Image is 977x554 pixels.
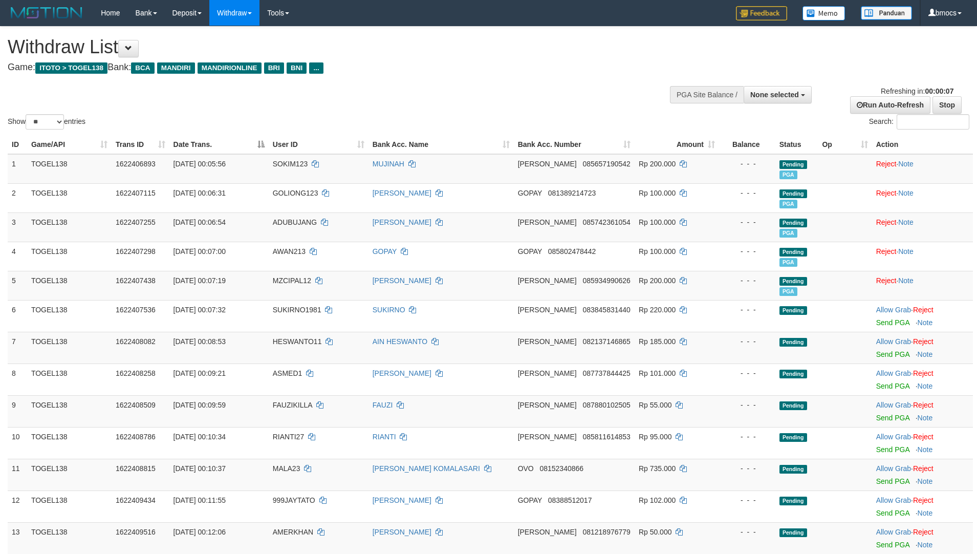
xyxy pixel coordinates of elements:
span: [DATE] 00:06:31 [173,189,226,197]
td: TOGEL138 [27,522,112,554]
a: Note [918,477,933,485]
img: Button%20Memo.svg [802,6,845,20]
img: panduan.png [861,6,912,20]
span: AWAN213 [273,247,306,255]
span: [DATE] 00:06:54 [173,218,226,226]
h4: Game: Bank: [8,62,641,73]
span: · [876,337,913,346]
a: Note [918,382,933,390]
span: · [876,433,913,441]
span: Rp 100.000 [639,218,676,226]
span: ITOTO > TOGEL138 [35,62,107,74]
span: Rp 50.000 [639,528,672,536]
span: [PERSON_NAME] [518,369,577,377]
span: BRI [264,62,284,74]
a: Send PGA [876,414,909,422]
th: Op: activate to sort column ascending [818,135,872,154]
a: Allow Grab [876,306,911,314]
a: Note [898,189,914,197]
span: 1622409516 [116,528,156,536]
a: Allow Grab [876,401,911,409]
a: MUJINAH [373,160,404,168]
a: Send PGA [876,541,909,549]
td: TOGEL138 [27,459,112,491]
a: Reject [913,464,933,473]
td: · [872,332,973,364]
a: Send PGA [876,445,909,454]
td: 7 [8,332,27,364]
a: Allow Grab [876,369,911,377]
div: - - - [723,246,771,257]
span: MANDIRIONLINE [198,62,262,74]
span: Rp 220.000 [639,306,676,314]
td: 5 [8,271,27,300]
span: Rp 95.000 [639,433,672,441]
span: FAUZIKILLA [273,401,312,409]
span: 1622408509 [116,401,156,409]
span: Copy 085811614853 to clipboard [582,433,630,441]
h1: Withdraw List [8,37,641,57]
td: TOGEL138 [27,427,112,459]
span: [PERSON_NAME] [518,160,577,168]
span: 1622408786 [116,433,156,441]
span: · [876,369,913,377]
span: Rp 200.000 [639,276,676,285]
span: Rp 200.000 [639,160,676,168]
td: 3 [8,212,27,242]
td: TOGEL138 [27,212,112,242]
span: [DATE] 00:08:53 [173,337,226,346]
span: 1622407438 [116,276,156,285]
span: Pending [779,370,807,378]
a: SUKIRNO [373,306,405,314]
span: [PERSON_NAME] [518,218,577,226]
span: Pending [779,497,807,505]
a: Allow Grab [876,464,911,473]
td: · [872,427,973,459]
div: - - - [723,336,771,347]
span: Pending [779,277,807,286]
span: · [876,306,913,314]
td: TOGEL138 [27,183,112,212]
span: Pending [779,401,807,410]
span: Copy 081218976779 to clipboard [582,528,630,536]
a: Reject [876,218,897,226]
th: Amount: activate to sort column ascending [635,135,719,154]
a: AIN HESWANTO [373,337,427,346]
span: · [876,464,913,473]
a: Note [918,541,933,549]
span: RIANTI27 [273,433,304,441]
span: [PERSON_NAME] [518,306,577,314]
div: - - - [723,275,771,286]
a: Reject [913,337,933,346]
div: - - - [723,368,771,378]
span: MZCIPAL12 [273,276,311,285]
th: Bank Acc. Number: activate to sort column ascending [514,135,635,154]
a: Reject [913,496,933,504]
span: Copy 085934990626 to clipboard [582,276,630,285]
span: [PERSON_NAME] [518,528,577,536]
td: 1 [8,154,27,184]
td: 10 [8,427,27,459]
a: Allow Grab [876,433,911,441]
span: BNI [287,62,307,74]
th: Date Trans.: activate to sort column descending [169,135,269,154]
td: TOGEL138 [27,395,112,427]
span: 1622407115 [116,189,156,197]
div: - - - [723,188,771,198]
span: Copy 085802478442 to clipboard [548,247,596,255]
td: · [872,522,973,554]
div: - - - [723,217,771,227]
a: Note [918,318,933,327]
span: 1622407255 [116,218,156,226]
span: ... [309,62,323,74]
td: TOGEL138 [27,271,112,300]
a: Send PGA [876,382,909,390]
input: Search: [897,114,969,130]
td: 8 [8,364,27,395]
img: Feedback.jpg [736,6,787,20]
span: ASMED1 [273,369,302,377]
a: Note [918,445,933,454]
a: RIANTI [373,433,396,441]
a: Reject [876,247,897,255]
label: Search: [869,114,969,130]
